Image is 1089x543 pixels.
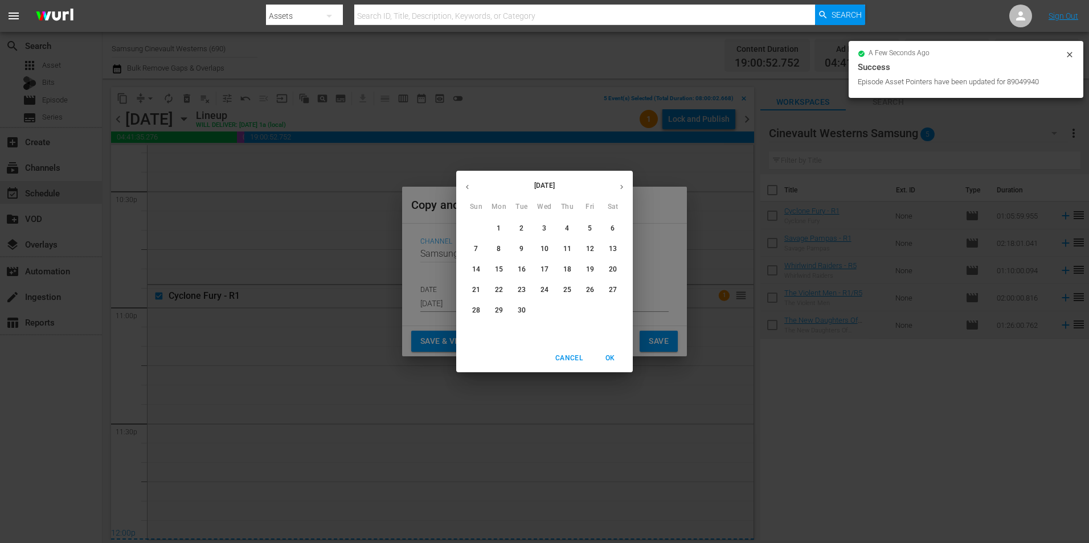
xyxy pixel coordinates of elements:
[489,201,509,213] span: Mon
[519,224,523,233] p: 2
[518,306,526,315] p: 30
[1049,11,1078,20] a: Sign Out
[557,201,578,213] span: Thu
[609,285,617,295] p: 27
[489,239,509,260] button: 8
[592,349,628,368] button: OK
[563,285,571,295] p: 25
[466,201,486,213] span: Sun
[609,265,617,274] p: 20
[609,244,617,254] p: 13
[466,239,486,260] button: 7
[518,285,526,295] p: 23
[563,244,571,254] p: 11
[511,239,532,260] button: 9
[489,280,509,301] button: 22
[580,280,600,301] button: 26
[541,244,548,254] p: 10
[580,201,600,213] span: Fri
[511,280,532,301] button: 23
[7,9,21,23] span: menu
[478,180,611,191] p: [DATE]
[603,280,623,301] button: 27
[534,280,555,301] button: 24
[580,260,600,280] button: 19
[472,306,480,315] p: 28
[858,76,1062,88] div: Episode Asset Pointers have been updated for 89049940
[557,260,578,280] button: 18
[542,224,546,233] p: 3
[534,260,555,280] button: 17
[518,265,526,274] p: 16
[489,219,509,239] button: 1
[511,260,532,280] button: 16
[557,280,578,301] button: 25
[489,260,509,280] button: 15
[588,224,592,233] p: 5
[495,285,503,295] p: 22
[611,224,615,233] p: 6
[557,239,578,260] button: 11
[466,260,486,280] button: 14
[586,244,594,254] p: 12
[511,301,532,321] button: 30
[472,285,480,295] p: 21
[495,265,503,274] p: 15
[580,219,600,239] button: 5
[489,301,509,321] button: 29
[869,49,930,58] span: a few seconds ago
[541,285,548,295] p: 24
[580,239,600,260] button: 12
[603,219,623,239] button: 6
[551,349,587,368] button: Cancel
[519,244,523,254] p: 9
[563,265,571,274] p: 18
[858,60,1074,74] div: Success
[586,265,594,274] p: 19
[534,201,555,213] span: Wed
[511,219,532,239] button: 2
[534,219,555,239] button: 3
[603,239,623,260] button: 13
[497,244,501,254] p: 8
[466,301,486,321] button: 28
[565,224,569,233] p: 4
[603,260,623,280] button: 20
[557,219,578,239] button: 4
[832,5,862,25] span: Search
[497,224,501,233] p: 1
[555,352,583,364] span: Cancel
[474,244,478,254] p: 7
[27,3,82,30] img: ans4CAIJ8jUAAAAAAAAAAAAAAAAAAAAAAAAgQb4GAAAAAAAAAAAAAAAAAAAAAAAAJMjXAAAAAAAAAAAAAAAAAAAAAAAAgAT5G...
[511,201,532,213] span: Tue
[596,352,624,364] span: OK
[472,265,480,274] p: 14
[603,201,623,213] span: Sat
[541,265,548,274] p: 17
[495,306,503,315] p: 29
[466,280,486,301] button: 21
[534,239,555,260] button: 10
[586,285,594,295] p: 26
